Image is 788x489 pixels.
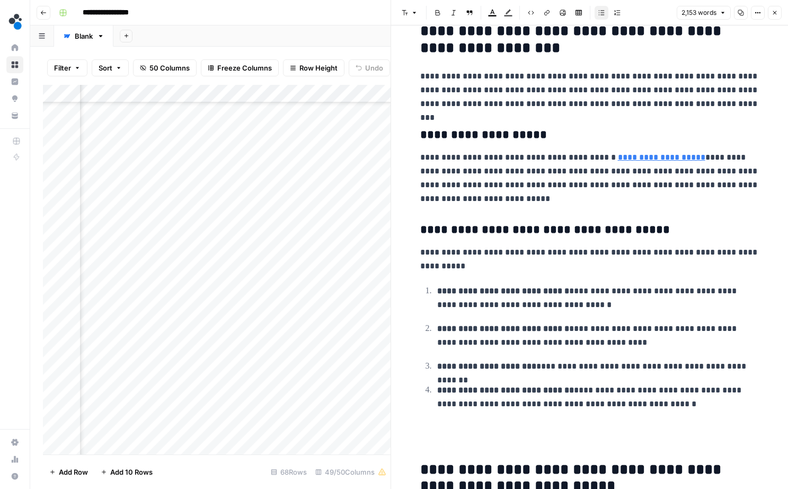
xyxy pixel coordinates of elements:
a: Insights [6,73,23,90]
button: Freeze Columns [201,59,279,76]
a: Opportunities [6,90,23,107]
span: Row Height [299,63,338,73]
img: spot.ai Logo [6,12,25,31]
a: Browse [6,56,23,73]
button: Workspace: spot.ai [6,8,23,35]
div: 49/50 Columns [311,464,391,481]
a: Home [6,39,23,56]
button: Filter [47,59,87,76]
button: Add 10 Rows [94,464,159,481]
span: 50 Columns [149,63,190,73]
span: Filter [54,63,71,73]
a: Your Data [6,107,23,124]
button: Sort [92,59,129,76]
button: Help + Support [6,468,23,485]
span: 2,153 words [681,8,716,18]
button: Undo [349,59,390,76]
button: 2,153 words [677,6,731,20]
span: Freeze Columns [217,63,272,73]
div: Blank [75,31,93,41]
span: Add Row [59,467,88,477]
a: Blank [54,25,113,47]
button: 50 Columns [133,59,197,76]
button: Add Row [43,464,94,481]
span: Add 10 Rows [110,467,153,477]
span: Sort [99,63,112,73]
a: Usage [6,451,23,468]
button: Row Height [283,59,344,76]
span: Undo [365,63,383,73]
a: Settings [6,434,23,451]
div: 68 Rows [267,464,311,481]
